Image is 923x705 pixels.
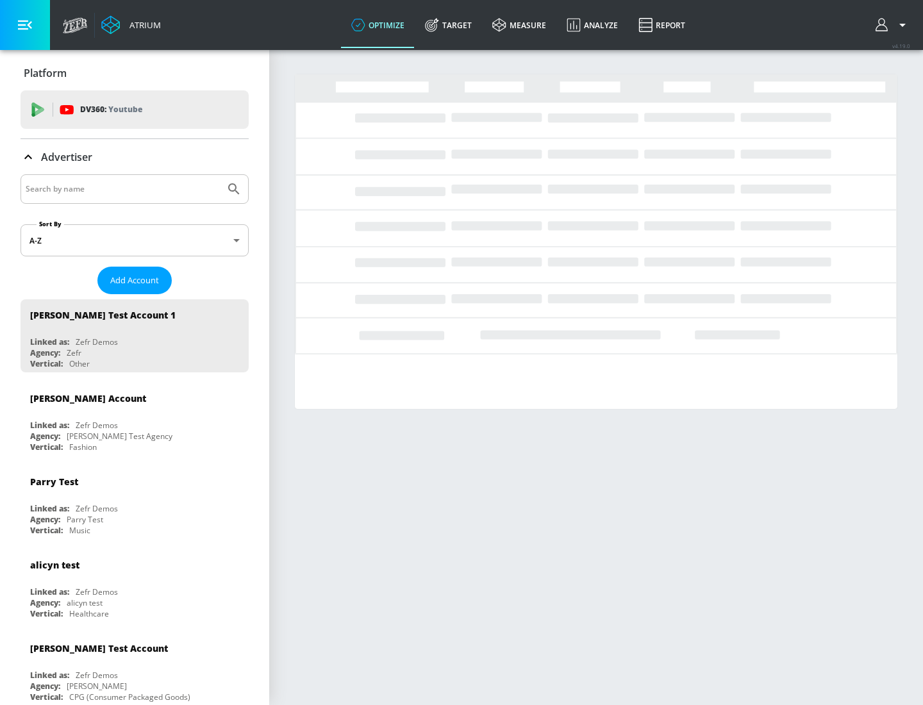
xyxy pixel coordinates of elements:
div: Zefr Demos [76,670,118,681]
a: Target [415,2,482,48]
div: CPG (Consumer Packaged Goods) [69,692,190,702]
div: Healthcare [69,608,109,619]
div: Atrium [124,19,161,31]
button: Add Account [97,267,172,294]
div: Parry TestLinked as:Zefr DemosAgency:Parry TestVertical:Music [21,466,249,539]
div: Vertical: [30,608,63,619]
div: Music [69,525,90,536]
div: Zefr [67,347,81,358]
div: Linked as: [30,503,69,514]
div: Zefr Demos [76,336,118,347]
div: Vertical: [30,442,63,452]
div: [PERSON_NAME] [67,681,127,692]
div: Linked as: [30,420,69,431]
div: Agency: [30,597,60,608]
label: Sort By [37,220,64,228]
a: optimize [341,2,415,48]
div: Linked as: [30,670,69,681]
div: Parry Test [67,514,103,525]
div: [PERSON_NAME] Test Account 1 [30,309,176,321]
div: A-Z [21,224,249,256]
div: [PERSON_NAME] Test Account [30,642,168,654]
div: Vertical: [30,692,63,702]
div: [PERSON_NAME] Test Agency [67,431,172,442]
a: Report [628,2,695,48]
div: Other [69,358,90,369]
a: Analyze [556,2,628,48]
div: Zefr Demos [76,420,118,431]
div: alicyn testLinked as:Zefr DemosAgency:alicyn testVertical:Healthcare [21,549,249,622]
div: Fashion [69,442,97,452]
span: Add Account [110,273,159,288]
div: Linked as: [30,336,69,347]
div: Agency: [30,347,60,358]
div: [PERSON_NAME] AccountLinked as:Zefr DemosAgency:[PERSON_NAME] Test AgencyVertical:Fashion [21,383,249,456]
div: Agency: [30,514,60,525]
div: Vertical: [30,525,63,536]
p: Advertiser [41,150,92,164]
p: Platform [24,66,67,80]
div: DV360: Youtube [21,90,249,129]
p: DV360: [80,103,142,117]
div: [PERSON_NAME] Account [30,392,146,404]
div: alicyn test [67,597,103,608]
div: alicyn test [30,559,79,571]
span: v 4.19.0 [892,42,910,49]
div: [PERSON_NAME] Test Account 1Linked as:Zefr DemosAgency:ZefrVertical:Other [21,299,249,372]
div: Agency: [30,431,60,442]
p: Youtube [108,103,142,116]
div: Zefr Demos [76,586,118,597]
div: Vertical: [30,358,63,369]
a: Atrium [101,15,161,35]
input: Search by name [26,181,220,197]
div: Parry Test [30,476,78,488]
div: Agency: [30,681,60,692]
div: Platform [21,55,249,91]
div: Zefr Demos [76,503,118,514]
a: measure [482,2,556,48]
div: Advertiser [21,139,249,175]
div: Linked as: [30,586,69,597]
